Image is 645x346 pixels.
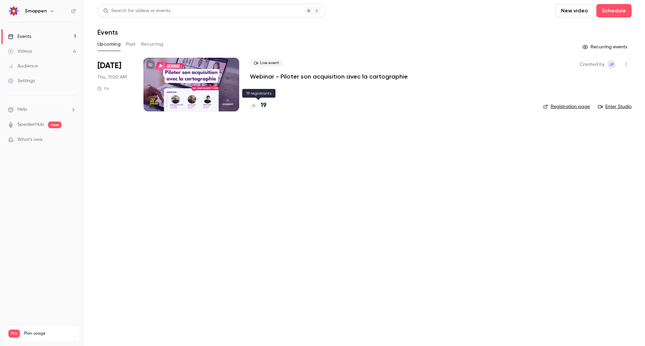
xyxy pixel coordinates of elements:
[97,74,127,81] span: Thu, 11:00 AM
[25,8,47,14] h6: Smappen
[250,59,283,67] span: Live event
[250,72,408,81] a: Webinar - Piloter son acquisition avec la cartographie
[8,33,31,40] div: Events
[8,6,19,16] img: Smappen
[609,60,614,68] span: JF
[24,331,76,336] span: Plan usage
[580,60,605,68] span: Created by
[250,101,266,110] a: 19
[68,137,76,143] iframe: Noticeable Trigger
[579,42,632,52] button: Recurring events
[8,63,38,69] div: Audience
[8,106,76,113] li: help-dropdown-opener
[126,39,136,50] button: Past
[261,101,266,110] h4: 19
[596,4,632,17] button: Schedule
[543,103,590,110] a: Registration page
[97,60,121,71] span: [DATE]
[555,4,594,17] button: New video
[8,78,35,84] div: Settings
[141,39,164,50] button: Recurring
[8,48,32,55] div: Videos
[607,60,615,68] span: Julie FAVRE
[598,103,632,110] a: Enter Studio
[8,330,20,338] span: Pro
[17,106,27,113] span: Help
[17,136,43,143] span: What's new
[103,7,170,14] div: Search for videos or events
[97,86,109,91] div: 1 h
[97,39,121,50] button: Upcoming
[48,121,61,128] span: new
[97,28,118,36] h1: Events
[17,121,44,128] a: SpeakerHub
[97,58,133,111] div: Sep 25 Thu, 11:00 AM (Europe/Paris)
